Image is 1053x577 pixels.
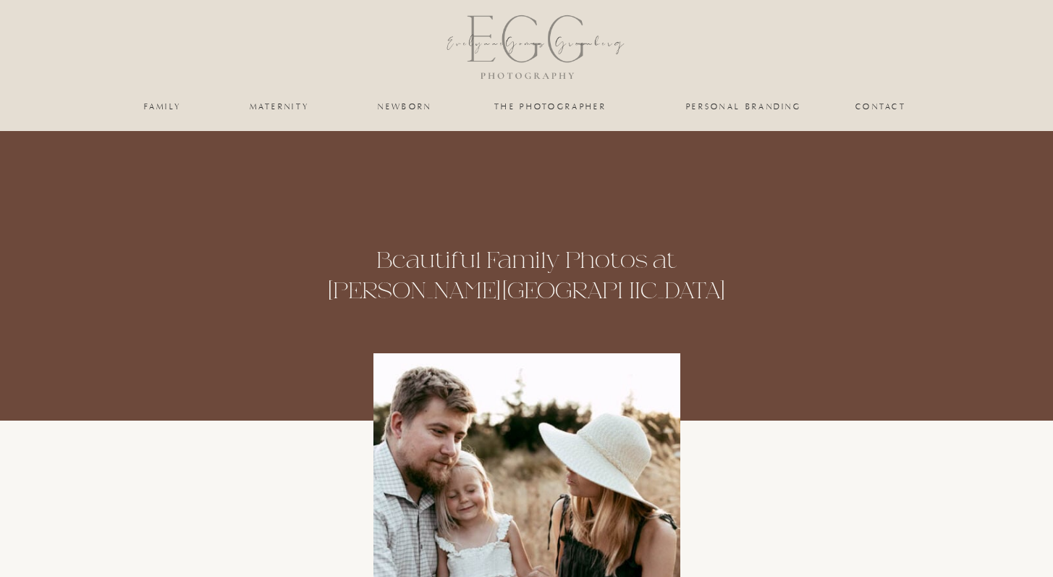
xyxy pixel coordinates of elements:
[478,102,623,111] a: the photographer
[310,245,743,306] h1: Beautiful Family Photos at [PERSON_NAME][GEOGRAPHIC_DATA]
[134,102,193,111] a: family
[376,102,435,111] a: newborn
[855,102,907,111] a: Contact
[250,102,309,111] a: maternity
[685,102,803,111] a: personal branding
